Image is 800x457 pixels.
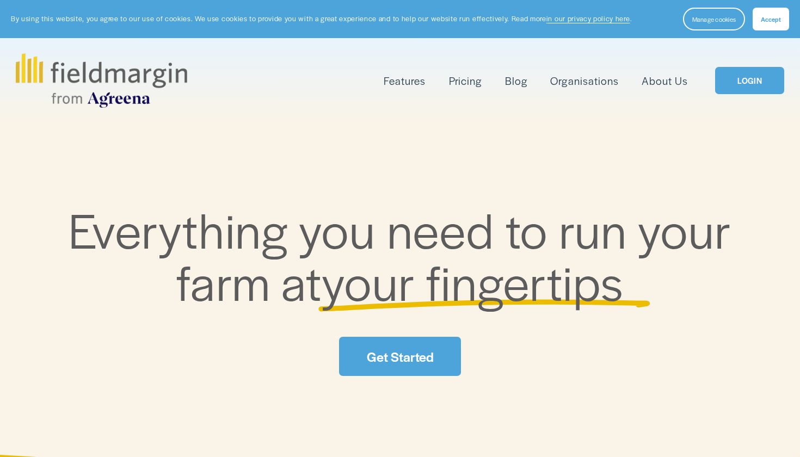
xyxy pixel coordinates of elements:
span: Accept [761,15,781,23]
a: folder dropdown [384,72,426,90]
span: Everything you need to run your farm at [69,195,743,315]
a: Get Started [339,337,461,375]
p: By using this website, you agree to our use of cookies. We use cookies to provide you with a grea... [11,14,632,24]
a: Pricing [449,72,482,90]
span: Features [384,73,426,89]
a: Organisations [550,72,618,90]
span: Manage cookies [692,15,736,23]
a: in our privacy policy here [546,14,630,23]
button: Manage cookies [683,8,745,30]
button: Accept [753,8,789,30]
a: Blog [505,72,527,90]
img: fieldmargin.com [16,53,187,108]
a: About Us [642,72,688,90]
a: LOGIN [715,67,784,95]
span: your fingertips [322,247,624,315]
